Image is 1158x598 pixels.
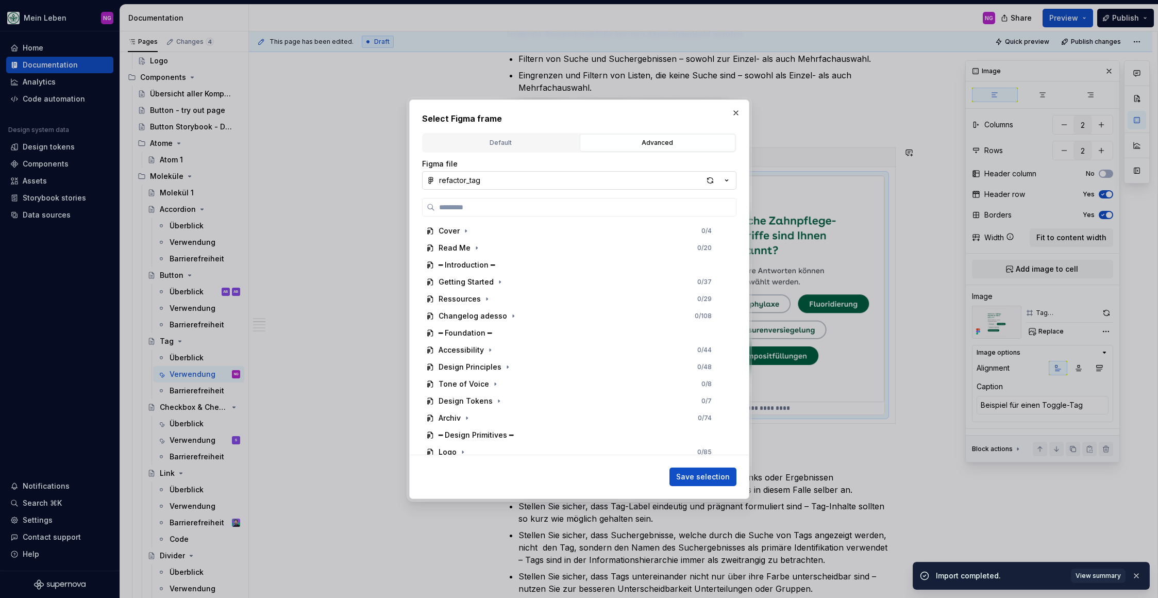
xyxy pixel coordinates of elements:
div: Archiv [439,413,461,423]
div: 0 / 8 [701,380,712,388]
button: View summary [1071,569,1126,583]
div: Read Me [439,243,471,253]
div: Logo [439,447,457,457]
div: Default [427,138,575,148]
label: Figma file [422,159,458,169]
div: 0 / 4 [701,227,712,235]
div: Import completed. [936,571,1065,581]
div: 0 / 7 [701,397,712,405]
span: View summary [1076,572,1121,580]
div: Design Tokens [439,396,493,406]
div: 0 / 37 [697,278,712,286]
div: 0 / 29 [697,295,712,303]
div: 0 / 108 [695,312,712,320]
div: 0 / 85 [697,448,712,456]
div: 0 / 44 [697,346,712,354]
div: Changelog adesso [439,311,507,321]
div: Accessibility [439,345,484,355]
div: ━ Foundation ━ [439,328,492,338]
button: Save selection [669,468,736,486]
div: 0 / 74 [698,414,712,422]
div: Tone of Voice [439,379,489,389]
h2: Select Figma frame [422,112,736,125]
div: ━ Introduction ━ [439,260,495,270]
div: Getting Started [439,277,494,287]
span: Save selection [676,472,730,482]
div: Ressources [439,294,481,304]
button: refactor_tag [422,171,736,190]
div: 0 / 20 [697,244,712,252]
div: Design Principles [439,362,501,372]
div: ━ Design Primitives ━ [439,430,513,440]
div: Cover [439,226,460,236]
div: Advanced [583,138,732,148]
div: 0 / 48 [697,363,712,371]
div: refactor_tag [439,175,480,186]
